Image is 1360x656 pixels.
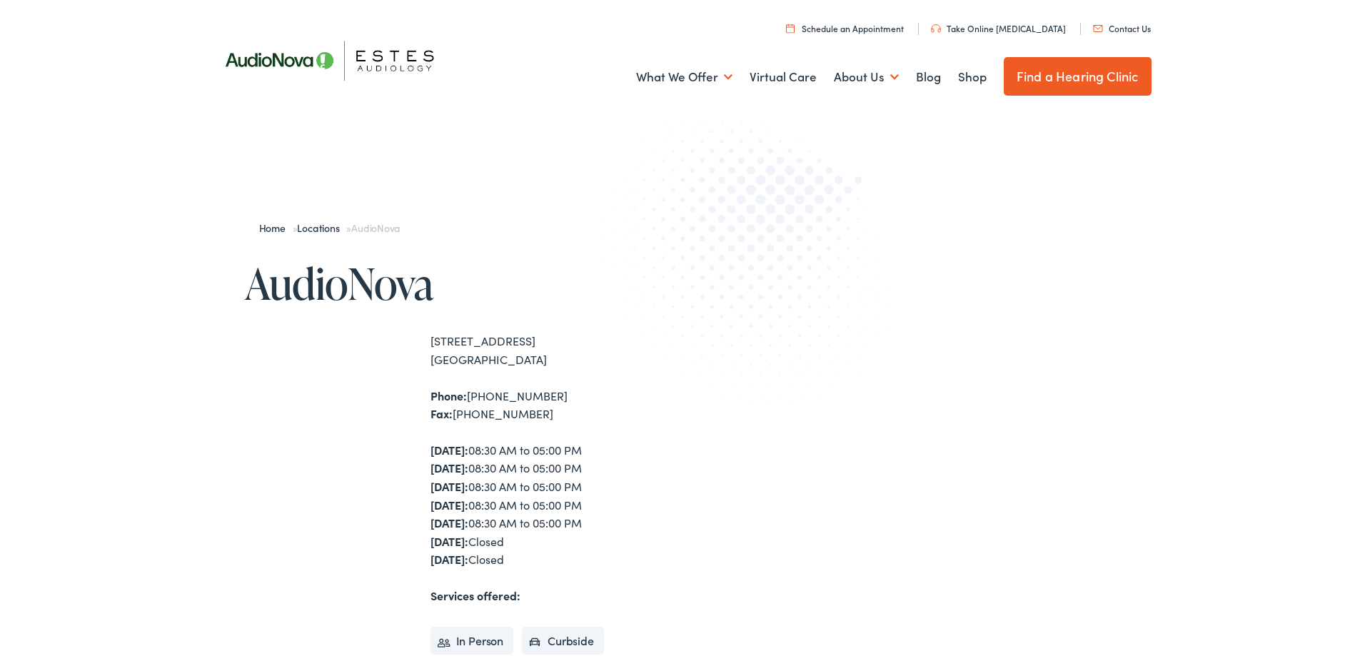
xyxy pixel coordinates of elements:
strong: [DATE]: [430,478,468,494]
strong: [DATE]: [430,497,468,513]
span: AudioNova [351,221,400,235]
a: What We Offer [636,51,732,104]
strong: [DATE]: [430,460,468,475]
strong: [DATE]: [430,551,468,567]
strong: Phone: [430,388,467,403]
a: Blog [916,51,941,104]
li: In Person [430,627,514,655]
img: utility icon [786,24,795,33]
strong: [DATE]: [430,515,468,530]
h1: AudioNova [245,260,680,307]
img: utility icon [931,24,941,33]
a: Home [259,221,293,235]
a: Schedule an Appointment [786,22,904,34]
strong: Fax: [430,405,453,421]
strong: Services offered: [430,587,520,603]
a: Shop [958,51,987,104]
div: [PHONE_NUMBER] [PHONE_NUMBER] [430,387,680,423]
a: Contact Us [1093,22,1151,34]
div: [STREET_ADDRESS] [GEOGRAPHIC_DATA] [430,332,680,368]
a: Take Online [MEDICAL_DATA] [931,22,1066,34]
div: 08:30 AM to 05:00 PM 08:30 AM to 05:00 PM 08:30 AM to 05:00 PM 08:30 AM to 05:00 PM 08:30 AM to 0... [430,441,680,569]
a: About Us [834,51,899,104]
span: » » [259,221,401,235]
img: utility icon [1093,25,1103,32]
strong: [DATE]: [430,442,468,458]
strong: [DATE]: [430,533,468,549]
a: Find a Hearing Clinic [1004,57,1152,96]
a: Virtual Care [750,51,817,104]
li: Curbside [522,627,604,655]
a: Locations [297,221,346,235]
